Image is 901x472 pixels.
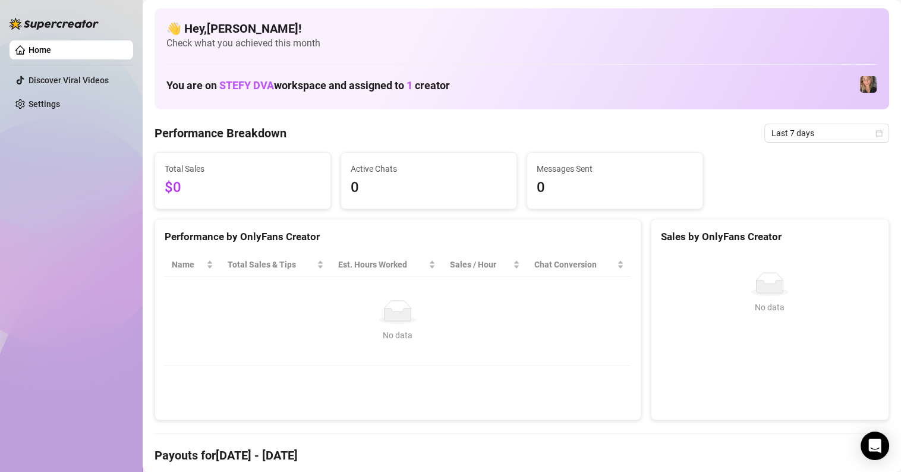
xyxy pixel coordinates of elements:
[166,37,877,50] span: Check what you achieved this month
[220,253,332,276] th: Total Sales & Tips
[155,447,889,464] h4: Payouts for [DATE] - [DATE]
[537,162,693,175] span: Messages Sent
[861,432,889,460] div: Open Intercom Messenger
[351,177,507,199] span: 0
[166,20,877,37] h4: 👋 Hey, [PERSON_NAME] !
[661,229,879,245] div: Sales by OnlyFans Creator
[219,79,274,92] span: STEFY DVA
[875,130,883,137] span: calendar
[338,258,426,271] div: Est. Hours Worked
[450,258,511,271] span: Sales / Hour
[527,253,631,276] th: Chat Conversion
[166,79,450,92] h1: You are on workspace and assigned to creator
[860,76,877,93] img: 𝙎𝙩𝙚𝙛𝙮 (@dangerbabygirl)
[165,253,220,276] th: Name
[10,18,99,30] img: logo-BBDzfeDw.svg
[351,162,507,175] span: Active Chats
[29,45,51,55] a: Home
[165,177,321,199] span: $0
[155,125,286,141] h4: Performance Breakdown
[534,258,615,271] span: Chat Conversion
[165,162,321,175] span: Total Sales
[228,258,315,271] span: Total Sales & Tips
[165,229,631,245] div: Performance by OnlyFans Creator
[666,301,874,314] div: No data
[172,258,204,271] span: Name
[177,329,619,342] div: No data
[29,75,109,85] a: Discover Viral Videos
[443,253,527,276] th: Sales / Hour
[29,99,60,109] a: Settings
[407,79,412,92] span: 1
[537,177,693,199] span: 0
[771,124,882,142] span: Last 7 days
